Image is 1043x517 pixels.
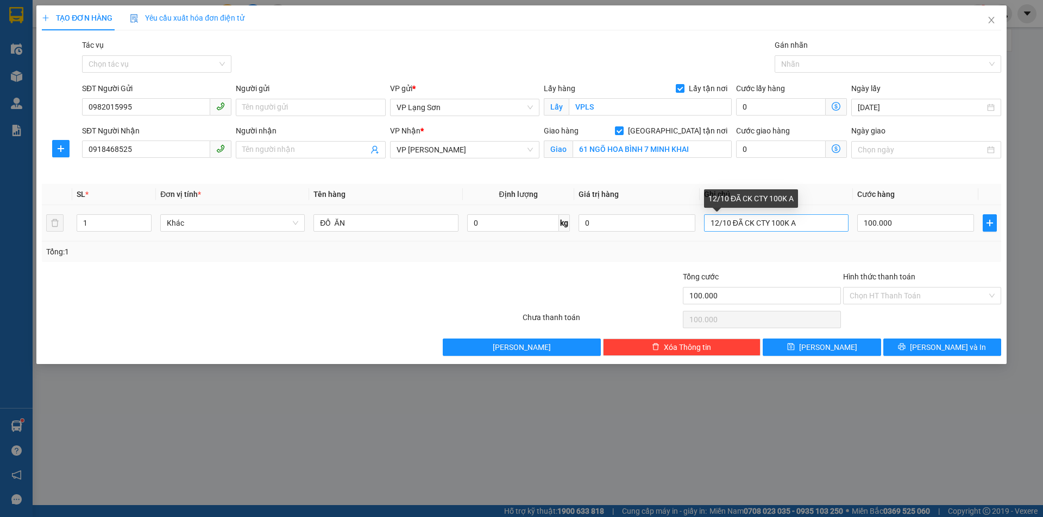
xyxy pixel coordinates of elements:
span: TẠO ĐƠN HÀNG [42,14,112,22]
button: Close [976,5,1007,36]
span: printer [898,343,906,352]
input: Cước giao hàng [736,141,826,158]
span: plus [983,219,996,227]
button: delete [46,214,64,232]
span: Giá trị hàng [579,190,619,199]
label: Cước giao hàng [736,126,790,135]
span: kg [559,214,570,232]
span: VP Lạng Sơn [397,99,533,116]
div: SĐT Người Nhận [82,125,231,137]
div: Tổng: 1 [46,246,403,258]
span: Tên hàng [313,190,345,199]
div: Người nhận [236,125,385,137]
span: phone [216,144,225,153]
span: [PERSON_NAME] và In [910,341,986,353]
input: Lấy tận nơi [569,98,732,116]
div: 12/10 ĐÃ CK CTY 100K A [704,189,798,208]
span: dollar-circle [832,144,840,153]
span: Lấy tận nơi [684,82,732,94]
div: VP gửi [390,82,539,94]
input: Cước lấy hàng [736,98,826,116]
button: plus [52,140,70,157]
span: save [787,343,795,352]
button: save[PERSON_NAME] [763,339,881,356]
span: Tổng cước [683,272,719,281]
span: Lấy [544,98,569,116]
input: Ghi Chú [704,214,849,232]
label: Hình thức thanh toán [843,272,915,281]
div: Người gửi [236,82,385,94]
span: Yêu cầu xuất hóa đơn điện tử [130,14,244,22]
span: SL [77,190,85,199]
span: Xóa Thông tin [664,341,711,353]
span: plus [42,14,49,22]
div: Chưa thanh toán [521,311,682,330]
label: Tác vụ [82,41,104,49]
span: Cước hàng [857,190,895,199]
label: Ngày giao [851,126,885,135]
span: close [987,16,996,24]
label: Cước lấy hàng [736,84,785,93]
button: deleteXóa Thông tin [603,339,761,356]
input: Ngày lấy [858,101,984,113]
span: Giao hàng [544,126,579,135]
span: Giao [544,141,573,158]
input: Giao tận nơi [573,141,732,158]
span: [GEOGRAPHIC_DATA] tận nơi [624,125,732,137]
img: icon [130,14,139,23]
input: Ngày giao [858,144,984,156]
button: printer[PERSON_NAME] và In [883,339,1001,356]
span: plus [53,144,69,153]
span: Đơn vị tính [160,190,201,199]
span: user-add [370,145,379,154]
input: 0 [579,214,695,232]
span: phone [216,102,225,111]
div: SĐT Người Gửi [82,82,231,94]
span: VP Nhận [390,126,420,135]
label: Gán nhãn [775,41,808,49]
input: VD: Bàn, Ghế [313,214,458,232]
button: [PERSON_NAME] [443,339,601,356]
span: Khác [167,215,298,231]
span: delete [652,343,659,352]
span: VP Minh Khai [397,142,533,158]
label: Ngày lấy [851,84,881,93]
th: Ghi chú [700,184,853,205]
span: [PERSON_NAME] [493,341,551,353]
button: plus [983,214,997,232]
span: [PERSON_NAME] [799,341,857,353]
span: dollar-circle [832,102,840,111]
span: Lấy hàng [544,84,575,93]
span: Định lượng [499,190,538,199]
